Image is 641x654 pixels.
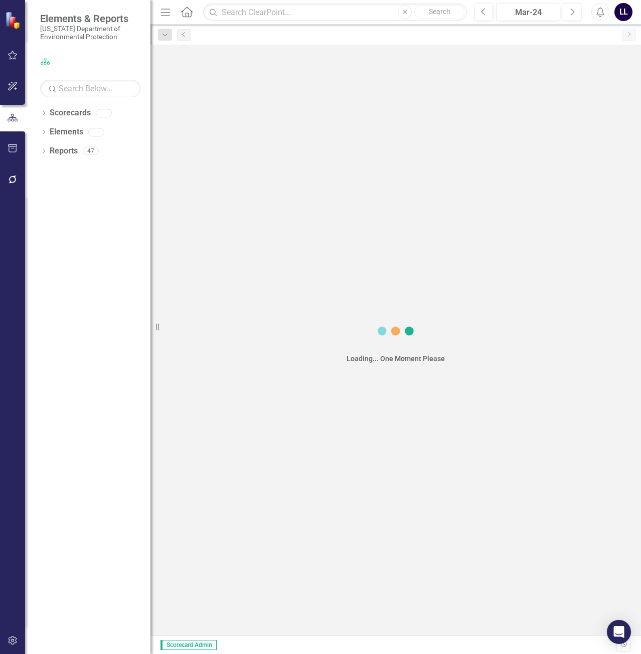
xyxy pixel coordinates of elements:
[496,3,560,21] button: Mar-24
[50,126,83,138] a: Elements
[5,12,23,29] img: ClearPoint Strategy
[50,107,91,119] a: Scorecards
[50,145,78,157] a: Reports
[40,13,140,25] span: Elements & Reports
[40,80,140,97] input: Search Below...
[40,25,140,41] small: [US_STATE] Department of Environmental Protection
[614,3,632,21] button: LL
[203,4,467,21] input: Search ClearPoint...
[414,5,464,19] button: Search
[83,147,99,155] div: 47
[429,8,450,16] span: Search
[500,7,557,19] div: Mar-24
[607,620,631,644] div: Open Intercom Messenger
[347,354,445,364] div: Loading... One Moment Please
[161,640,217,650] span: Scorecard Admin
